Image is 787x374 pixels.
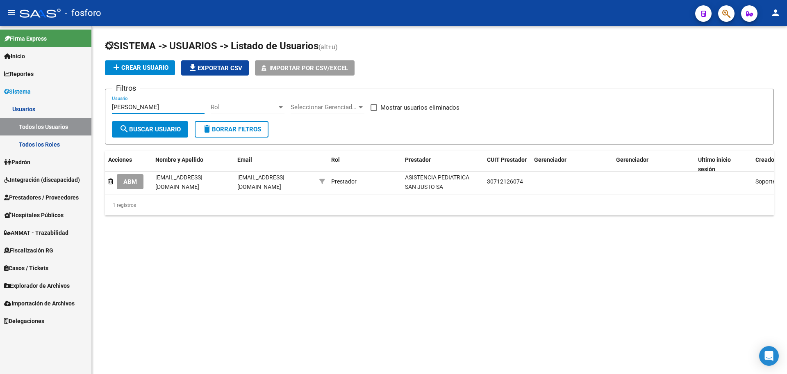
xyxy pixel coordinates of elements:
[4,281,70,290] span: Explorador de Archivos
[328,151,402,178] datatable-header-cell: Rol
[181,60,249,76] button: Exportar CSV
[4,69,34,78] span: Reportes
[237,174,284,190] span: [EMAIL_ADDRESS][DOMAIN_NAME]
[112,83,140,94] h3: Filtros
[119,124,129,134] mat-icon: search
[4,246,53,255] span: Fiscalización RG
[4,52,25,61] span: Inicio
[4,299,75,308] span: Importación de Archivos
[108,156,132,163] span: Acciones
[237,156,252,163] span: Email
[234,151,316,178] datatable-header-cell: Email
[755,156,784,163] span: Creado por
[4,87,31,96] span: Sistema
[695,151,752,178] datatable-header-cell: Ultimo inicio sesión
[202,124,212,134] mat-icon: delete
[291,103,357,111] span: Seleccionar Gerenciador
[195,121,268,138] button: Borrar Filtros
[119,126,181,133] span: Buscar Usuario
[65,4,101,22] span: - fosforo
[117,174,143,189] button: ABM
[771,8,780,18] mat-icon: person
[487,178,523,185] span: 30712126074
[318,43,338,51] span: (alt+u)
[188,63,198,73] mat-icon: file_download
[487,156,527,163] span: CUIT Prestador
[188,64,242,72] span: Exportar CSV
[698,156,731,172] span: Ultimo inicio sesión
[613,151,695,178] datatable-header-cell: Gerenciador
[7,8,16,18] mat-icon: menu
[111,64,168,71] span: Crear Usuario
[4,175,80,184] span: Integración (discapacidad)
[202,126,261,133] span: Borrar Filtros
[331,156,340,163] span: Rol
[405,156,431,163] span: Prestador
[4,211,64,220] span: Hospitales Públicos
[4,228,68,237] span: ANMAT - Trazabilidad
[112,121,188,138] button: Buscar Usuario
[155,156,203,163] span: Nombre y Apellido
[402,151,484,178] datatable-header-cell: Prestador
[380,103,459,112] span: Mostrar usuarios eliminados
[331,177,357,186] div: Prestador
[4,34,47,43] span: Firma Express
[155,174,202,190] span: [EMAIL_ADDRESS][DOMAIN_NAME] -
[616,156,648,163] span: Gerenciador
[105,60,175,75] button: Crear Usuario
[4,193,79,202] span: Prestadores / Proveedores
[123,178,137,186] span: ABM
[211,103,277,111] span: Rol
[269,64,348,72] span: Importar por CSV/Excel
[255,60,355,76] button: Importar por CSV/Excel
[152,151,234,178] datatable-header-cell: Nombre y Apellido
[531,151,613,178] datatable-header-cell: Gerenciador
[759,346,779,366] div: Open Intercom Messenger
[484,151,531,178] datatable-header-cell: CUIT Prestador
[4,158,30,167] span: Padrón
[405,174,469,190] span: ASISTENCIA PEDIATRICA SAN JUSTO SA
[4,317,44,326] span: Delegaciones
[4,264,48,273] span: Casos / Tickets
[534,156,566,163] span: Gerenciador
[111,62,121,72] mat-icon: add
[105,40,318,52] span: SISTEMA -> USUARIOS -> Listado de Usuarios
[105,151,152,178] datatable-header-cell: Acciones
[105,195,774,216] div: 1 registros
